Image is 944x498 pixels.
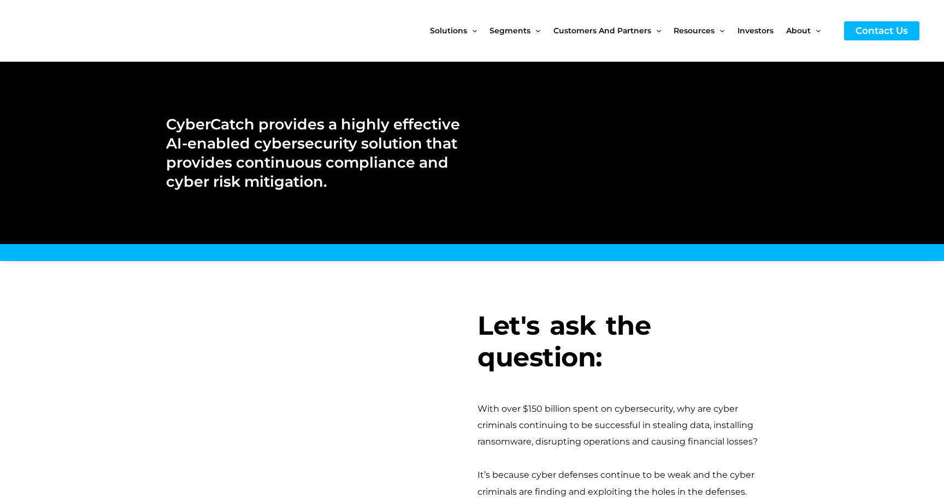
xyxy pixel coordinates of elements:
h2: CyberCatch provides a highly effective AI-enabled cybersecurity solution that provides continuous... [166,115,461,191]
span: Menu Toggle [467,8,477,54]
span: Investors [737,8,774,54]
span: Customers and Partners [553,8,651,54]
nav: Site Navigation: New Main Menu [430,8,833,54]
span: Menu Toggle [715,8,724,54]
span: Menu Toggle [530,8,540,54]
span: Segments [489,8,530,54]
span: Resources [674,8,715,54]
span: Menu Toggle [651,8,661,54]
a: Contact Us [844,21,919,40]
span: Menu Toggle [811,8,821,54]
span: About [786,8,811,54]
h3: Let's ask the question: [477,310,778,373]
img: CyberCatch [19,8,150,54]
div: With over $150 billion spent on cybersecurity, why are cyber criminals continuing to be successfu... [477,401,778,450]
a: Investors [737,8,786,54]
span: Solutions [430,8,467,54]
